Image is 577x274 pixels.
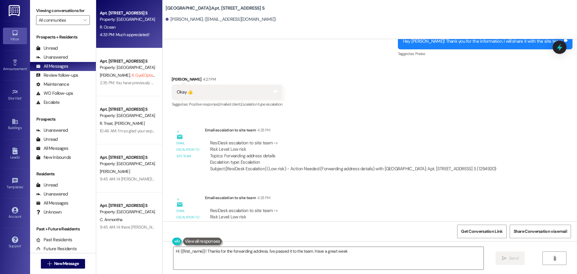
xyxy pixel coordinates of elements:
div: All Messages [36,145,68,152]
div: WO Follow-ups [36,90,73,97]
div: 4:27 PM [201,76,215,82]
div: Property: [GEOGRAPHIC_DATA] [100,64,155,71]
span: Escalation type escalation [241,102,282,107]
span: C. Anmontha [100,217,122,222]
div: [PERSON_NAME]. ([EMAIL_ADDRESS][DOMAIN_NAME]) [166,16,276,23]
a: Account [3,205,27,221]
a: Support [3,235,27,251]
input: All communities [39,15,80,25]
div: Email escalation to site team [205,127,502,135]
span: Praise [415,51,425,56]
div: ResiDesk escalation to site team -> Risk Level: Low risk Topics: Forwarding address details Escal... [210,140,496,166]
div: Unknown [36,209,62,215]
textarea: Hi {{first_name}}! Thanks for the forwarding address. I've passed it to the team. Have [173,247,484,269]
div: Review follow-ups [36,72,78,79]
div: Tagged as: [398,49,572,58]
span: • [27,66,28,70]
div: Prospects [30,116,96,122]
span: • [22,95,23,100]
div: All Messages [36,63,68,69]
div: Future Residents [36,246,77,252]
button: Get Conversation Link [457,225,506,238]
div: Residents [30,171,96,177]
a: Inbox [3,28,27,44]
span: Emailed client , [218,102,241,107]
span: Positive response , [189,102,218,107]
div: Past + Future Residents [30,226,96,232]
div: Hey [PERSON_NAME]! Thank you for the information. I will share it with the site team. [403,38,563,45]
div: ResiDesk escalation to site team -> Risk Level: Low risk Topics: Forwarding address details Escal... [210,208,496,233]
div: Past Residents [36,237,72,243]
div: [PERSON_NAME] [172,76,282,85]
div: Email escalation to site team [205,195,502,203]
div: Apt. [STREET_ADDRESS] S [100,202,155,209]
div: Unanswered [36,191,68,197]
div: 4:33 PM: Much appreciated! [100,32,149,37]
div: Property: [GEOGRAPHIC_DATA] [100,16,155,23]
i:  [552,256,557,261]
div: Property: [GEOGRAPHIC_DATA] [100,209,155,215]
div: Apt. [STREET_ADDRESS] S [100,10,155,16]
a: Site Visit • [3,87,27,103]
div: Escalate [36,99,60,106]
div: Apt. [STREET_ADDRESS] S [100,106,155,112]
span: [PERSON_NAME] [114,121,145,126]
div: Maintenance [36,81,69,88]
div: All Messages [36,200,68,206]
button: Share Conversation via email [510,225,571,238]
div: Subject: [ResiDesk Escalation] (Low risk) - Action Needed (Forwarding address details) with [GEOG... [210,166,496,172]
div: 2:35 PM: You have previously opted out of receiving texts from this thread, so we will not be abl... [100,80,415,85]
span: • [23,184,24,188]
a: Buildings [3,116,27,133]
span: R. Gye (Opted Out) [131,72,164,78]
a: Leads [3,146,27,162]
div: New Inbounds [36,154,71,161]
i:  [83,18,87,23]
img: ResiDesk Logo [9,5,21,16]
div: Property: [GEOGRAPHIC_DATA] [100,161,155,167]
div: 9:45 AM: Hi [PERSON_NAME]! I'm checking in on your latest work order (The dishwasher won't lock p... [100,176,442,182]
span: Send [509,255,518,261]
label: Viewing conversations for [36,6,90,15]
span: R. Ocean [100,24,115,30]
i:  [47,261,52,266]
div: Tagged as: [172,100,282,109]
div: Unanswered [36,54,68,60]
i:  [502,256,506,261]
div: Apt. [STREET_ADDRESS] S [100,58,155,64]
div: 9:45 AM: Hi there [PERSON_NAME]! I just wanted to check in and ask if you are happy with your hom... [100,224,343,230]
div: 4:28 PM [256,127,270,133]
div: Email escalation to site team [176,208,200,227]
div: Unanswered [36,127,68,134]
div: Prospects + Residents [30,34,96,40]
div: 4:28 PM [256,195,270,201]
div: Property: [GEOGRAPHIC_DATA] [100,112,155,119]
span: [PERSON_NAME] [100,169,130,174]
div: Unread [36,136,58,143]
button: New Message [41,259,85,269]
div: Okay 👍 [177,89,193,95]
div: Apt. [STREET_ADDRESS] S [100,154,155,161]
span: New Message [54,260,79,267]
b: [GEOGRAPHIC_DATA]: Apt. [STREET_ADDRESS] S [166,5,264,11]
button: Send [496,251,525,265]
div: Email escalation to site team [176,140,200,159]
span: [PERSON_NAME] [100,72,132,78]
a: Templates • [3,176,27,192]
span: Get Conversation Link [461,228,502,235]
span: R. Treat [100,121,114,126]
div: Unread [36,45,58,51]
div: Unread [36,182,58,188]
span: Share Conversation via email [514,228,567,235]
